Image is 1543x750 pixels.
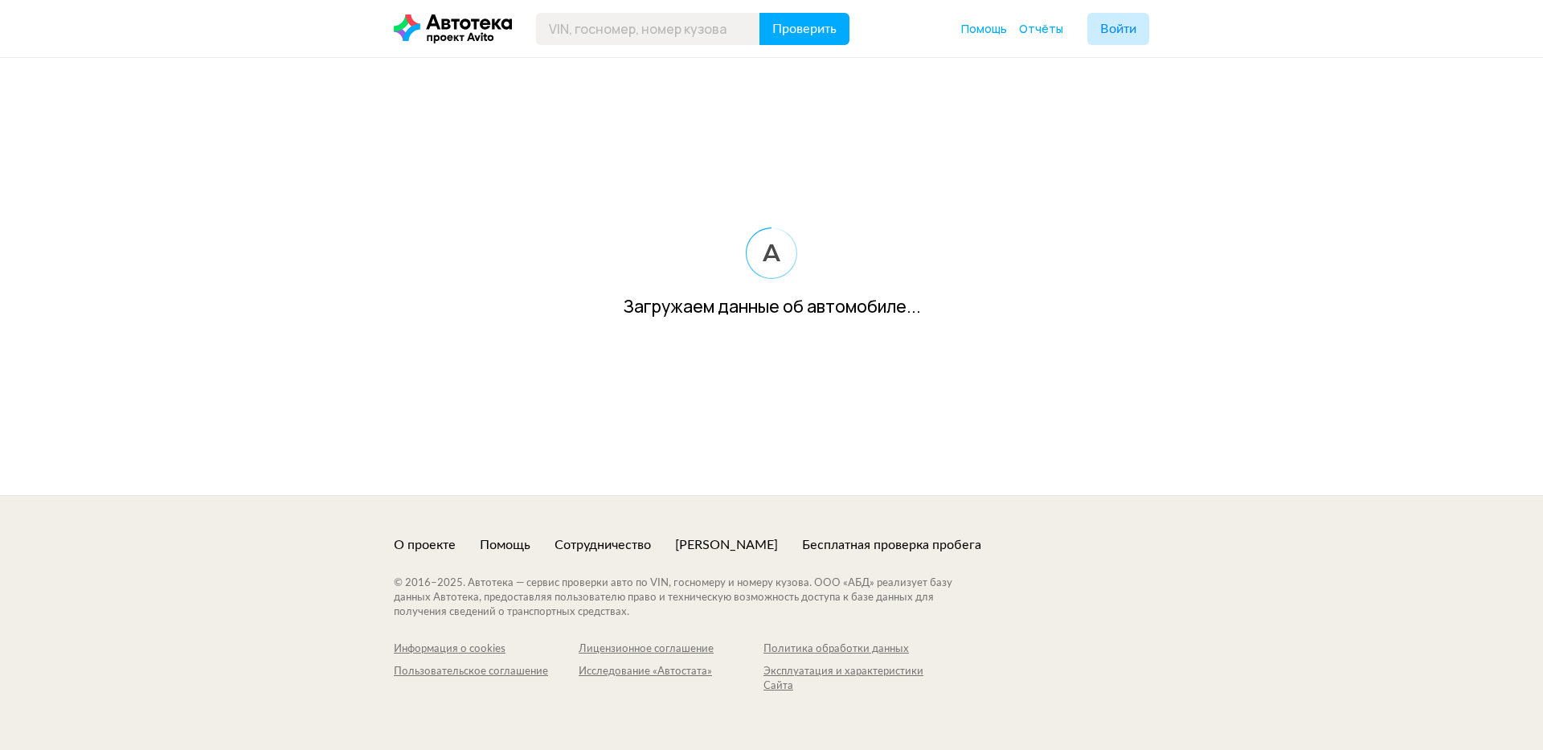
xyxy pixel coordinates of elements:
[579,642,763,657] a: Лицензионное соглашение
[394,642,579,657] a: Информация о cookies
[961,21,1007,36] span: Помощь
[394,536,456,554] a: О проекте
[1087,13,1149,45] button: Войти
[394,576,984,620] div: © 2016– 2025 . Автотека — сервис проверки авто по VIN, госномеру и номеру кузова. ООО «АБД» реали...
[1100,23,1136,35] span: Войти
[555,536,651,554] a: Сотрудничество
[1019,21,1063,37] a: Отчёты
[394,665,579,694] a: Пользовательское соглашение
[759,13,849,45] button: Проверить
[394,665,579,679] div: Пользовательское соглашение
[536,13,760,45] input: VIN, госномер, номер кузова
[480,536,530,554] a: Помощь
[961,21,1007,37] a: Помощь
[763,642,948,657] a: Политика обработки данных
[579,665,763,679] div: Исследование «Автостата»
[1019,21,1063,36] span: Отчёты
[579,665,763,694] a: Исследование «Автостата»
[763,665,948,694] a: Эксплуатация и характеристики Сайта
[802,536,981,554] a: Бесплатная проверка пробега
[772,23,837,35] span: Проверить
[675,536,778,554] a: [PERSON_NAME]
